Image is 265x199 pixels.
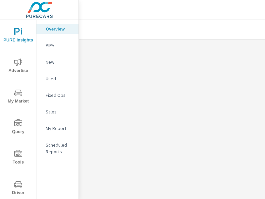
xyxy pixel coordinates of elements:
[2,28,34,44] span: PURE Insights
[2,150,34,166] span: Tools
[2,89,34,105] span: My Market
[46,59,73,65] p: New
[46,26,73,32] p: Overview
[46,142,73,155] p: Scheduled Reports
[2,180,34,197] span: Driver
[36,57,79,67] div: New
[36,123,79,133] div: My Report
[46,108,73,115] p: Sales
[36,140,79,157] div: Scheduled Reports
[36,90,79,100] div: Fixed Ops
[36,40,79,50] div: PIPA
[46,92,73,99] p: Fixed Ops
[36,107,79,117] div: Sales
[2,58,34,75] span: Advertise
[46,42,73,49] p: PIPA
[36,74,79,84] div: Used
[46,125,73,132] p: My Report
[36,24,79,34] div: Overview
[2,119,34,136] span: Query
[46,75,73,82] p: Used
